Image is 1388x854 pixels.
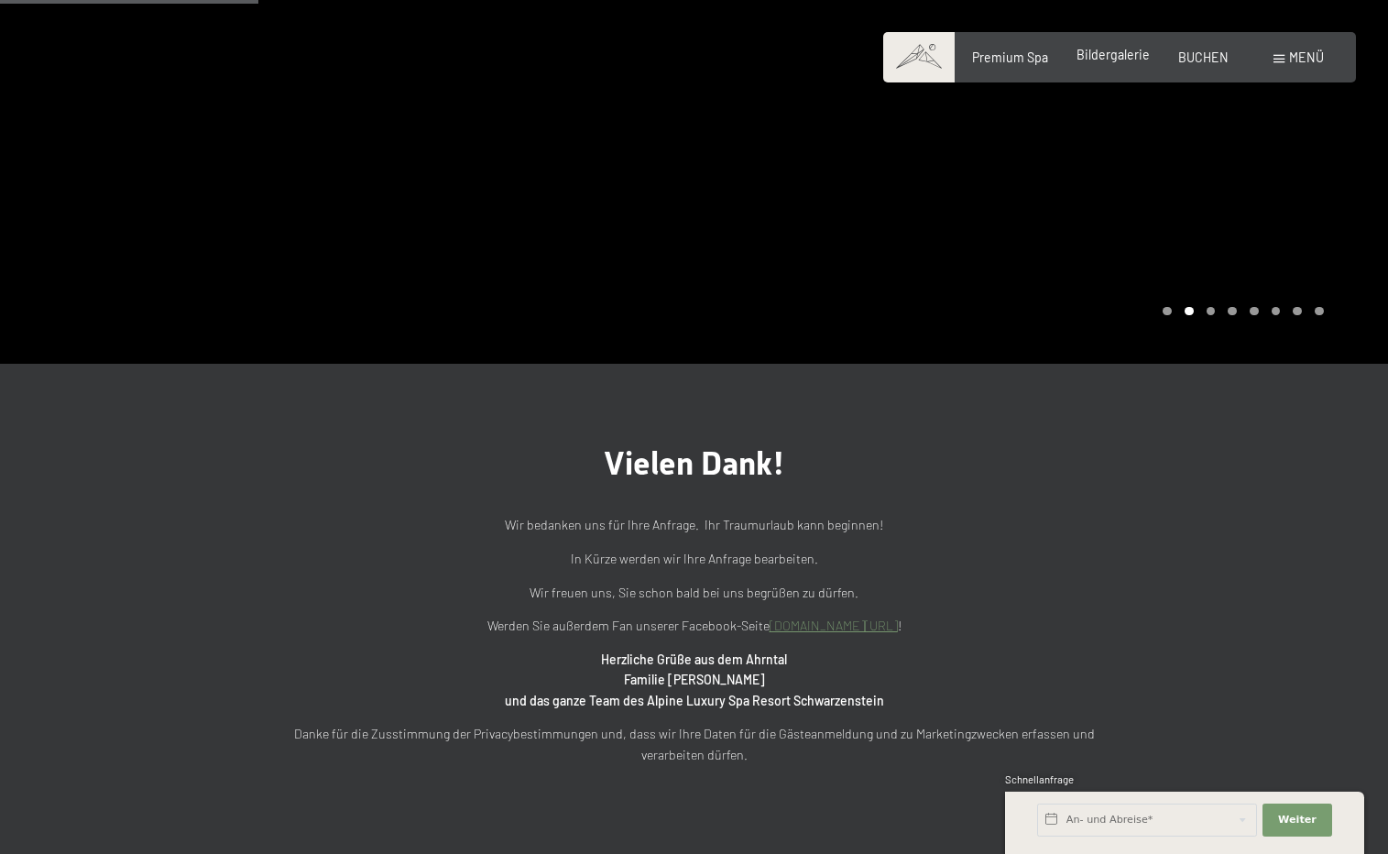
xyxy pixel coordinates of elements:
strong: Herzliche Grüße aus dem Ahrntal Familie [PERSON_NAME] und das ganze Team des Alpine Luxury Spa Re... [505,651,884,708]
div: Carousel Page 2 (Current Slide) [1185,307,1194,316]
p: In Kürze werden wir Ihre Anfrage bearbeiten. [291,549,1098,570]
div: Carousel Page 5 [1250,307,1259,316]
div: Carousel Page 6 [1272,307,1281,316]
span: Menü [1289,49,1324,65]
p: Wir bedanken uns für Ihre Anfrage. Ihr Traumurlaub kann beginnen! [291,515,1098,536]
a: BUCHEN [1178,49,1229,65]
span: Weiter [1278,813,1317,827]
a: [DOMAIN_NAME][URL] [770,618,898,633]
button: Weiter [1262,804,1332,837]
div: Carousel Page 1 [1163,307,1172,316]
div: Carousel Page 3 [1207,307,1216,316]
span: Vielen Dank! [604,444,785,482]
div: Carousel Page 8 [1315,307,1324,316]
div: Carousel Page 4 [1228,307,1237,316]
p: Werden Sie außerdem Fan unserer Facebook-Seite ! [291,616,1098,637]
p: Wir freuen uns, Sie schon bald bei uns begrüßen zu dürfen. [291,583,1098,604]
p: Danke für die Zusstimmung der Privacybestimmungen und, dass wir Ihre Daten für die Gästeanmeldung... [291,724,1098,765]
div: Carousel Page 7 [1293,307,1302,316]
span: Schnellanfrage [1005,773,1074,785]
a: Bildergalerie [1077,47,1150,62]
a: Premium Spa [972,49,1048,65]
div: Carousel Pagination [1156,307,1323,316]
